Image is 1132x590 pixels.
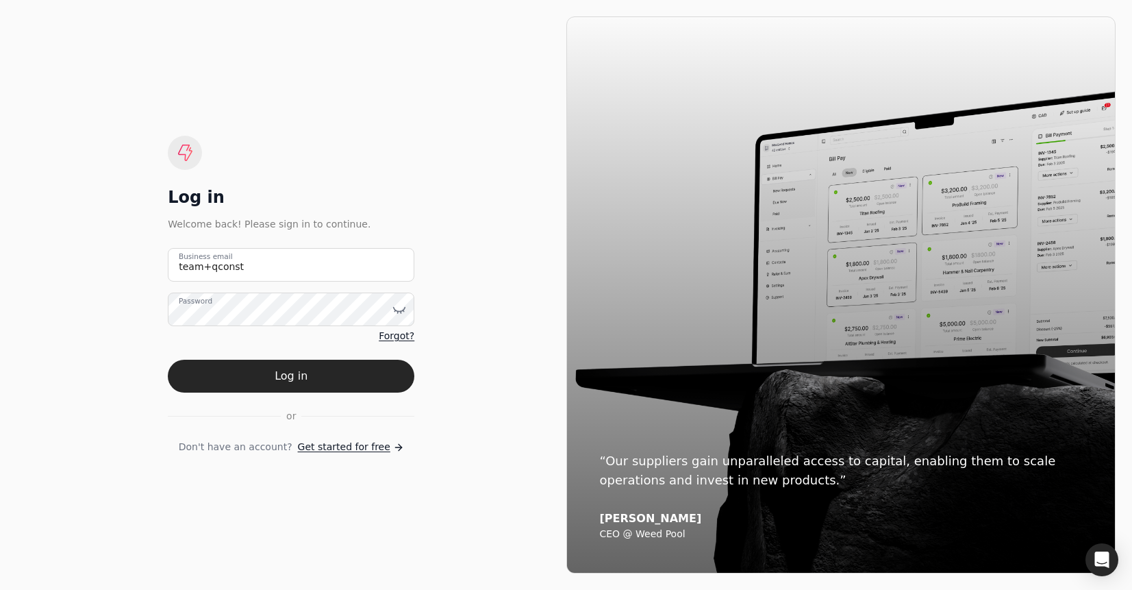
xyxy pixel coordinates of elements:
div: [PERSON_NAME] [600,512,1083,526]
a: Get started for free [298,440,404,454]
label: Password [179,296,212,307]
div: Welcome back! Please sign in to continue. [168,217,414,232]
div: CEO @ Weed Pool [600,528,1083,541]
a: Forgot? [379,329,414,343]
label: Business email [179,251,233,262]
button: Log in [168,360,414,393]
span: or [286,409,296,423]
div: Open Intercom Messenger [1085,543,1118,576]
span: Don't have an account? [179,440,292,454]
div: “Our suppliers gain unparalleled access to capital, enabling them to scale operations and invest ... [600,452,1083,490]
span: Get started for free [298,440,390,454]
div: Log in [168,186,414,208]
